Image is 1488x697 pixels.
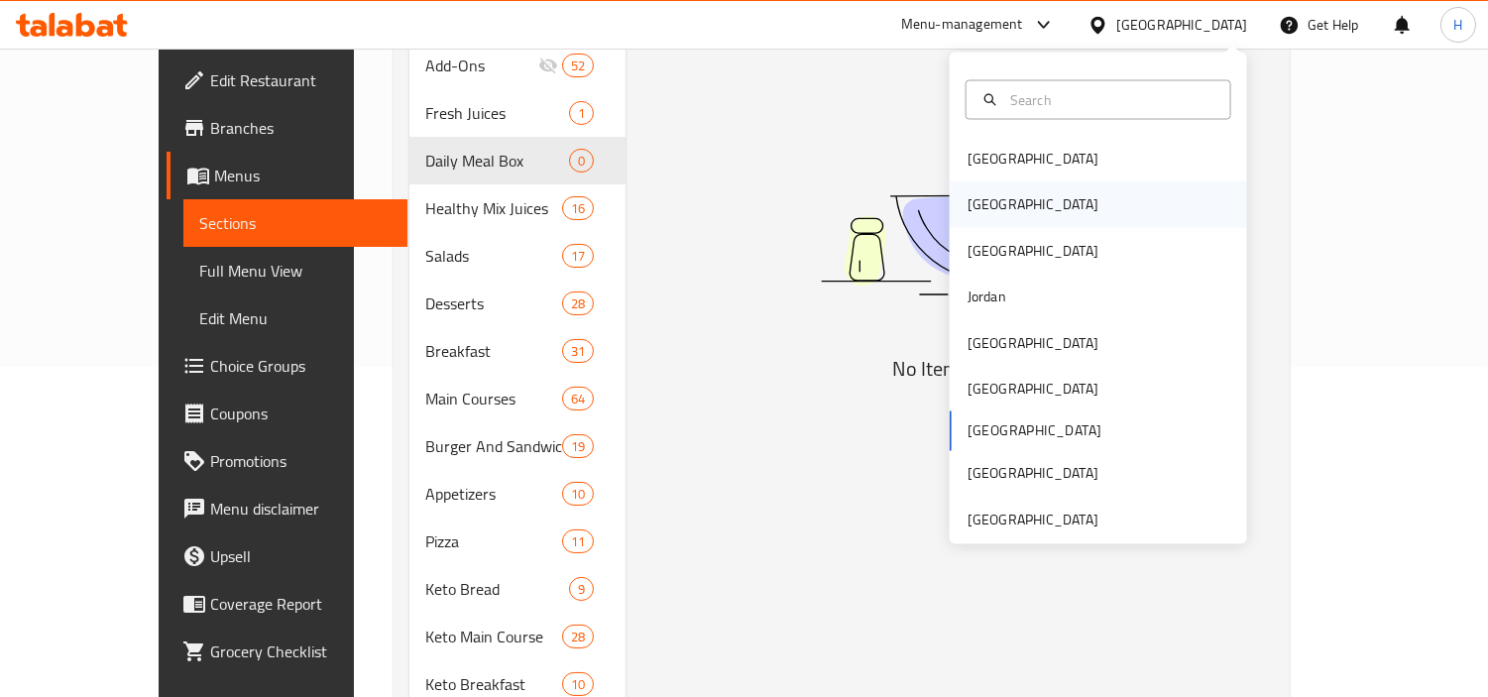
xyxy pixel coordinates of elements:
span: Burger And Sandwiches [425,434,562,458]
span: Add-Ons [425,54,538,77]
span: Upsell [210,544,392,568]
span: Main Courses [425,387,562,410]
span: 11 [563,532,593,551]
a: Edit Restaurant [167,57,407,104]
div: [GEOGRAPHIC_DATA] [968,509,1098,530]
span: 28 [563,628,593,646]
div: Keto Main Course28 [409,613,626,660]
span: Fresh Juices [425,101,569,125]
span: 28 [563,294,593,313]
span: Edit Menu [199,306,392,330]
div: Daily Meal Box0 [409,137,626,184]
span: Menu disclaimer [210,497,392,521]
span: 10 [563,675,593,694]
span: 16 [563,199,593,218]
span: Coupons [210,402,392,425]
span: Branches [210,116,392,140]
span: Breakfast [425,339,562,363]
div: items [562,482,594,506]
span: Pizza [425,529,562,553]
span: 19 [563,437,593,456]
a: Choice Groups [167,342,407,390]
a: Edit Menu [183,294,407,342]
div: [GEOGRAPHIC_DATA] [968,463,1098,485]
div: Pizza11 [409,518,626,565]
span: 17 [563,247,593,266]
div: Burger And Sandwiches19 [409,422,626,470]
div: [GEOGRAPHIC_DATA] [968,331,1098,353]
a: Grocery Checklist [167,628,407,675]
span: Appetizers [425,482,562,506]
div: Appetizers10 [409,470,626,518]
span: 0 [570,152,593,171]
a: Promotions [167,437,407,485]
h5: No Items found [710,353,1205,385]
span: Choice Groups [210,354,392,378]
div: [GEOGRAPHIC_DATA] [968,239,1098,261]
span: Keto Breakfast [425,672,562,696]
div: items [562,434,594,458]
span: Menus [214,164,392,187]
div: items [562,339,594,363]
span: H [1453,14,1462,36]
a: Upsell [167,532,407,580]
input: Search [1002,88,1218,110]
div: Add-Ons52 [409,42,626,89]
div: items [562,529,594,553]
span: Full Menu View [199,259,392,283]
div: [GEOGRAPHIC_DATA] [968,378,1098,400]
a: Menus [167,152,407,199]
span: Coverage Report [210,592,392,616]
a: Menu disclaimer [167,485,407,532]
div: [GEOGRAPHIC_DATA] [1116,14,1247,36]
a: Full Menu View [183,247,407,294]
div: items [562,291,594,315]
div: Salads17 [409,232,626,280]
div: Fresh Juices1 [409,89,626,137]
div: Keto Bread9 [409,565,626,613]
a: Sections [183,199,407,247]
span: Keto Bread [425,577,569,601]
div: Healthy Mix Juices16 [409,184,626,232]
div: items [562,625,594,648]
div: items [562,244,594,268]
div: Menu-management [901,13,1023,37]
div: [GEOGRAPHIC_DATA] [968,148,1098,170]
div: items [569,149,594,173]
span: Grocery Checklist [210,639,392,663]
div: items [562,672,594,696]
span: Desserts [425,291,562,315]
span: Salads [425,244,562,268]
span: Edit Restaurant [210,68,392,92]
div: [GEOGRAPHIC_DATA] [968,193,1098,215]
span: Daily Meal Box [425,149,569,173]
img: dish.svg [710,85,1205,348]
div: Breakfast31 [409,327,626,375]
span: 1 [570,104,593,123]
span: Keto Main Course [425,625,562,648]
span: Sections [199,211,392,235]
div: Desserts28 [409,280,626,327]
span: 64 [563,390,593,408]
div: Jordan [968,286,1006,307]
div: Healthy Mix Juices [425,196,562,220]
div: Main Courses64 [409,375,626,422]
span: 31 [563,342,593,361]
span: 9 [570,580,593,599]
span: 10 [563,485,593,504]
a: Coupons [167,390,407,437]
a: Coverage Report [167,580,407,628]
span: Promotions [210,449,392,473]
